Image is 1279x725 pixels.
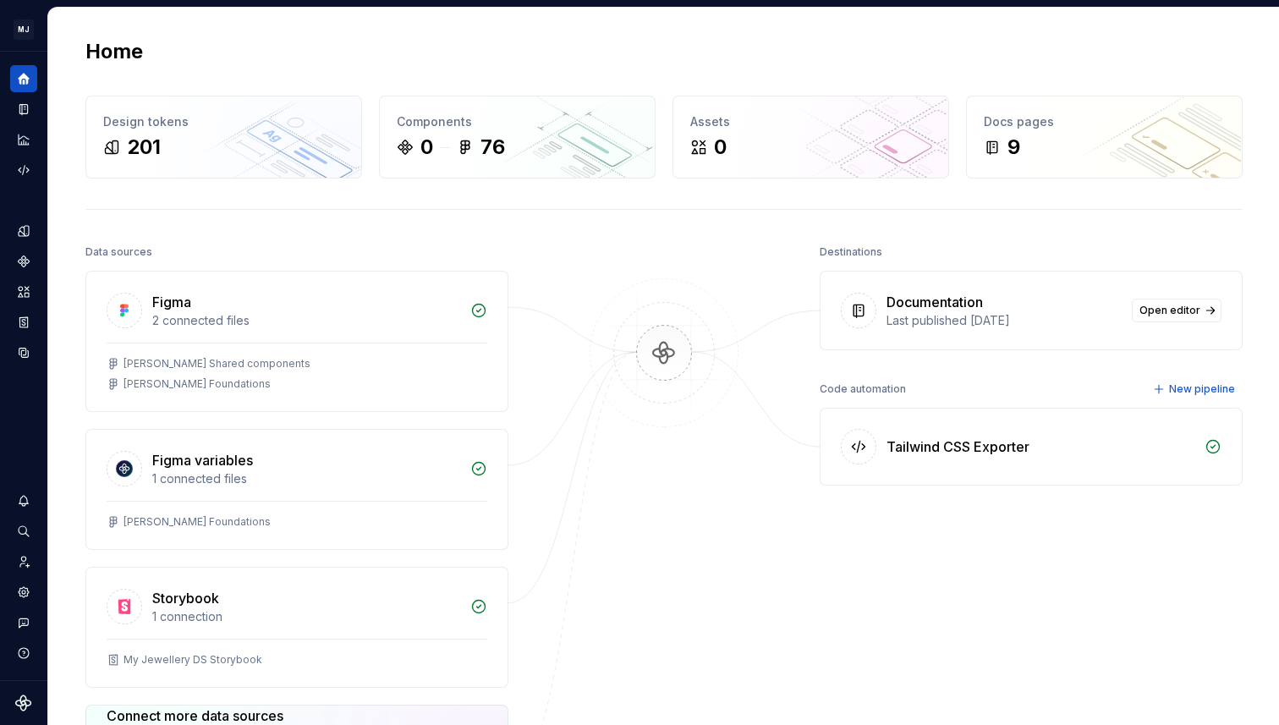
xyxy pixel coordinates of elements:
[85,96,362,179] a: Design tokens201
[10,579,37,606] a: Settings
[10,278,37,305] a: Assets
[690,113,931,130] div: Assets
[124,357,310,371] div: [PERSON_NAME] Shared components
[820,240,882,264] div: Destinations
[124,515,271,529] div: [PERSON_NAME] Foundations
[1132,299,1221,322] a: Open editor
[10,518,37,545] button: Search ⌘K
[672,96,949,179] a: Assets0
[10,609,37,636] button: Contact support
[85,567,508,688] a: Storybook1 connectionMy Jewellery DS Storybook
[887,292,983,312] div: Documentation
[10,487,37,514] button: Notifications
[15,695,32,711] svg: Supernova Logo
[152,608,460,625] div: 1 connection
[3,11,44,47] button: MJ
[14,19,34,40] div: MJ
[10,309,37,336] a: Storybook stories
[10,217,37,244] a: Design tokens
[10,248,37,275] a: Components
[966,96,1243,179] a: Docs pages9
[152,312,460,329] div: 2 connected files
[887,437,1029,457] div: Tailwind CSS Exporter
[887,312,1122,329] div: Last published [DATE]
[124,653,262,667] div: My Jewellery DS Storybook
[10,548,37,575] a: Invite team
[127,134,161,161] div: 201
[714,134,727,161] div: 0
[1148,377,1243,401] button: New pipeline
[152,470,460,487] div: 1 connected files
[152,450,253,470] div: Figma variables
[10,339,37,366] a: Data sources
[10,65,37,92] a: Home
[1007,134,1020,161] div: 9
[152,292,191,312] div: Figma
[397,113,638,130] div: Components
[379,96,656,179] a: Components076
[85,429,508,550] a: Figma variables1 connected files[PERSON_NAME] Foundations
[984,113,1225,130] div: Docs pages
[85,271,508,412] a: Figma2 connected files[PERSON_NAME] Shared components[PERSON_NAME] Foundations
[820,377,906,401] div: Code automation
[10,126,37,153] a: Analytics
[85,38,143,65] h2: Home
[103,113,344,130] div: Design tokens
[480,134,505,161] div: 76
[85,240,152,264] div: Data sources
[10,96,37,123] a: Documentation
[124,377,271,391] div: [PERSON_NAME] Foundations
[1169,382,1235,396] span: New pipeline
[152,588,219,608] div: Storybook
[420,134,433,161] div: 0
[10,157,37,184] a: Code automation
[1139,304,1200,317] span: Open editor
